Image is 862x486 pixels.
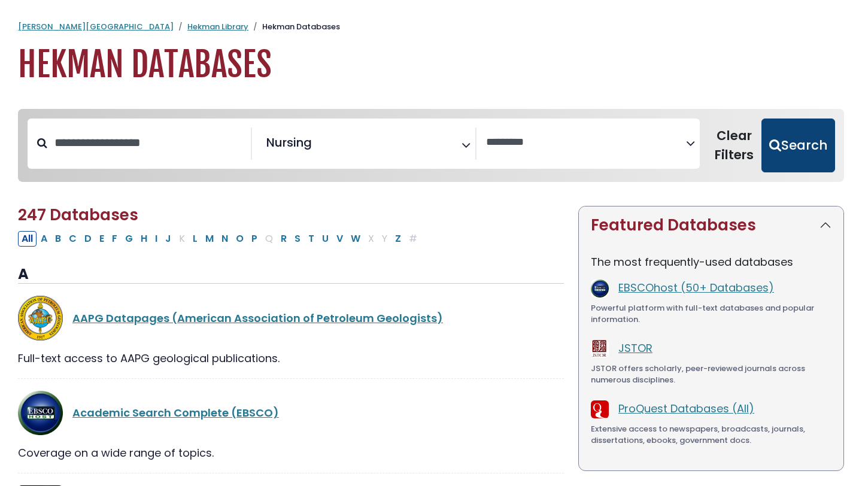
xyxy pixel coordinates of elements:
[591,363,831,386] div: JSTOR offers scholarly, peer-reviewed journals across numerous disciplines.
[218,231,232,247] button: Filter Results N
[18,21,174,32] a: [PERSON_NAME][GEOGRAPHIC_DATA]
[18,350,564,366] div: Full-text access to AAPG geological publications.
[189,231,201,247] button: Filter Results L
[96,231,108,247] button: Filter Results E
[291,231,304,247] button: Filter Results S
[391,231,405,247] button: Filter Results Z
[18,21,844,33] nav: breadcrumb
[347,231,364,247] button: Filter Results W
[162,231,175,247] button: Filter Results J
[65,231,80,247] button: Filter Results C
[248,231,261,247] button: Filter Results P
[37,231,51,247] button: Filter Results A
[232,231,247,247] button: Filter Results O
[18,204,138,226] span: 247 Databases
[314,140,323,153] textarea: Search
[72,405,279,420] a: Academic Search Complete (EBSCO)
[266,133,312,151] span: Nursing
[579,206,843,244] button: Featured Databases
[18,109,844,182] nav: Search filters
[761,119,835,172] button: Submit for Search Results
[591,302,831,326] div: Powerful platform with full-text databases and popular information.
[591,423,831,446] div: Extensive access to newspapers, broadcasts, journals, dissertations, ebooks, government docs.
[202,231,217,247] button: Filter Results M
[333,231,347,247] button: Filter Results V
[47,133,251,153] input: Search database by title or keyword
[305,231,318,247] button: Filter Results T
[618,341,652,356] a: JSTOR
[72,311,443,326] a: AAPG Datapages (American Association of Petroleum Geologists)
[248,21,340,33] li: Hekman Databases
[151,231,161,247] button: Filter Results I
[707,119,761,172] button: Clear Filters
[262,133,312,151] li: Nursing
[18,230,422,245] div: Alpha-list to filter by first letter of database name
[277,231,290,247] button: Filter Results R
[137,231,151,247] button: Filter Results H
[108,231,121,247] button: Filter Results F
[187,21,248,32] a: Hekman Library
[122,231,136,247] button: Filter Results G
[486,136,686,149] textarea: Search
[618,280,774,295] a: EBSCOhost (50+ Databases)
[18,445,564,461] div: Coverage on a wide range of topics.
[51,231,65,247] button: Filter Results B
[18,266,564,284] h3: A
[318,231,332,247] button: Filter Results U
[18,231,37,247] button: All
[618,401,754,416] a: ProQuest Databases (All)
[18,45,844,85] h1: Hekman Databases
[591,254,831,270] p: The most frequently-used databases
[81,231,95,247] button: Filter Results D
